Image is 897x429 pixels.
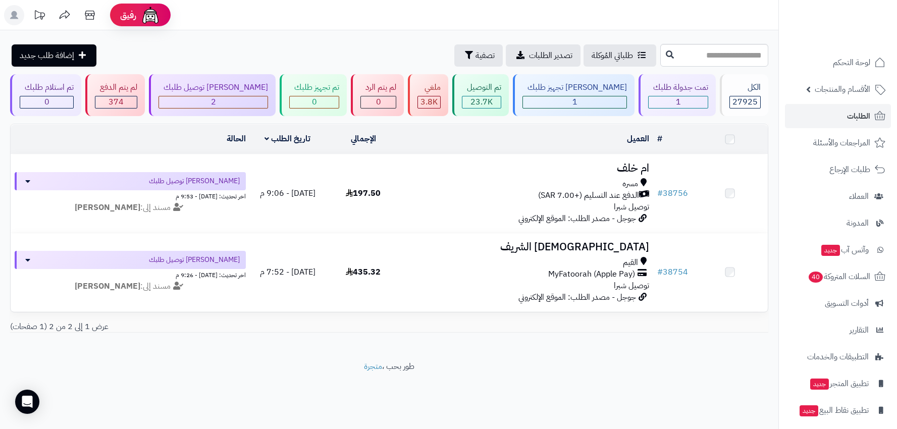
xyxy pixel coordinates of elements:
span: 27925 [732,96,758,108]
a: الحالة [227,133,246,145]
div: 0 [290,96,339,108]
span: جديد [800,405,818,416]
div: الكل [729,82,761,93]
span: جوجل - مصدر الطلب: الموقع الإلكتروني [518,212,636,225]
a: المدونة [785,211,891,235]
span: # [657,187,663,199]
div: لم يتم الدفع [95,82,137,93]
div: 374 [95,96,137,108]
a: الطلبات [785,104,891,128]
a: وآتس آبجديد [785,238,891,262]
button: تصفية [454,44,503,67]
span: تطبيق نقاط البيع [799,403,869,417]
span: [DATE] - 7:52 م [260,266,315,278]
div: لم يتم الرد [360,82,396,93]
span: القيم [623,257,638,269]
a: تصدير الطلبات [506,44,581,67]
span: إضافة طلب جديد [20,49,74,62]
span: توصيل شبرا [614,280,649,292]
div: تم التوصيل [462,82,501,93]
span: التقارير [850,323,869,337]
div: اخر تحديث: [DATE] - 9:26 م [15,269,246,280]
span: جديد [821,245,840,256]
img: logo-2.png [828,8,887,29]
span: التطبيقات والخدمات [807,350,869,364]
a: الكل27925 [718,74,770,116]
h3: ام خلف [405,163,650,174]
span: الأقسام والمنتجات [815,82,870,96]
span: الدفع عند التسليم (+7.00 SAR) [538,190,639,201]
a: التقارير [785,318,891,342]
span: 0 [44,96,49,108]
span: جوجل - مصدر الطلب: الموقع الإلكتروني [518,291,636,303]
span: 374 [109,96,124,108]
span: 1 [572,96,577,108]
span: 1 [676,96,681,108]
a: تم استلام طلبك 0 [8,74,83,116]
a: # [657,133,662,145]
a: [PERSON_NAME] توصيل طلبك 2 [147,74,278,116]
a: أدوات التسويق [785,291,891,315]
span: الطلبات [847,109,870,123]
span: [PERSON_NAME] توصيل طلبك [149,255,240,265]
span: لوحة التحكم [833,56,870,70]
div: 23698 [462,96,501,108]
a: السلات المتروكة40 [785,264,891,289]
span: 23.7K [470,96,493,108]
span: تصفية [476,49,495,62]
a: تم تجهيز طلبك 0 [278,74,349,116]
span: 3.8K [420,96,438,108]
span: وآتس آب [820,243,869,257]
span: 0 [376,96,381,108]
a: طلبات الإرجاع [785,157,891,182]
div: 3849 [418,96,440,108]
span: تطبيق المتجر [809,377,869,391]
img: ai-face.png [140,5,161,25]
a: #38754 [657,266,688,278]
div: اخر تحديث: [DATE] - 9:53 م [15,190,246,201]
span: أدوات التسويق [825,296,869,310]
span: [DATE] - 9:06 م [260,187,315,199]
span: MyFatoorah (Apple Pay) [548,269,635,280]
a: تاريخ الطلب [265,133,310,145]
div: ملغي [417,82,441,93]
span: رفيق [120,9,136,21]
span: 435.32 [346,266,381,278]
a: المراجعات والأسئلة [785,131,891,155]
span: طلبات الإرجاع [829,163,870,177]
a: العميل [627,133,649,145]
strong: [PERSON_NAME] [75,201,140,213]
span: المراجعات والأسئلة [813,136,870,150]
a: [PERSON_NAME] تجهيز طلبك 1 [511,74,637,116]
span: 2 [211,96,216,108]
a: إضافة طلب جديد [12,44,96,67]
div: عرض 1 إلى 2 من 2 (1 صفحات) [3,321,389,333]
span: المدونة [847,216,869,230]
div: [PERSON_NAME] تجهيز طلبك [522,82,627,93]
div: [PERSON_NAME] توصيل طلبك [159,82,268,93]
a: تمت جدولة طلبك 1 [637,74,718,116]
a: التطبيقات والخدمات [785,345,891,369]
span: 197.50 [346,187,381,199]
a: العملاء [785,184,891,208]
div: مسند إلى: [7,202,253,213]
span: [PERSON_NAME] توصيل طلبك [149,176,240,186]
strong: [PERSON_NAME] [75,280,140,292]
div: Open Intercom Messenger [15,390,39,414]
span: # [657,266,663,278]
a: لوحة التحكم [785,50,891,75]
a: تحديثات المنصة [27,5,52,28]
a: #38756 [657,187,688,199]
span: مسره [622,178,638,190]
span: العملاء [849,189,869,203]
div: 1 [649,96,708,108]
a: تطبيق المتجرجديد [785,371,891,396]
a: لم يتم الرد 0 [349,74,406,116]
a: متجرة [364,360,382,372]
span: تصدير الطلبات [529,49,572,62]
div: مسند إلى: [7,281,253,292]
div: 2 [159,96,268,108]
div: تمت جدولة طلبك [648,82,708,93]
div: تم استلام طلبك [20,82,74,93]
span: طلباتي المُوكلة [592,49,633,62]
